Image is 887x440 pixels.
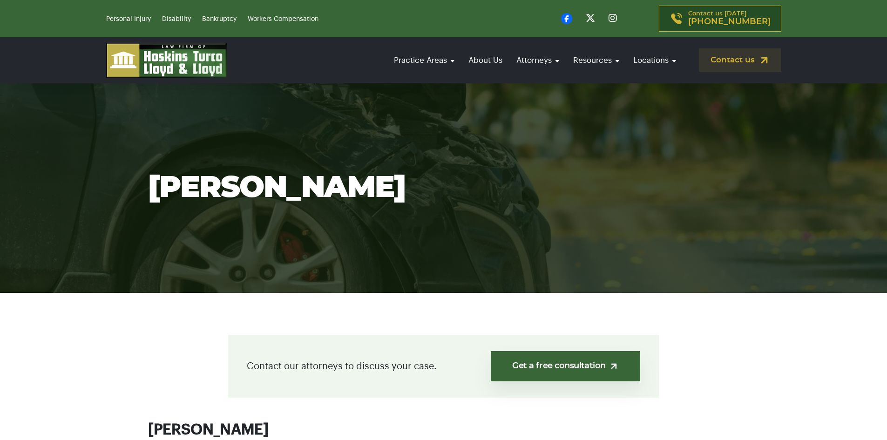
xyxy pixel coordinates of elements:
[609,361,619,371] img: arrow-up-right-light.svg
[162,16,191,22] a: Disability
[148,172,739,204] h1: [PERSON_NAME]
[228,335,659,398] div: Contact our attorneys to discuss your case.
[699,48,781,72] a: Contact us
[464,47,507,74] a: About Us
[629,47,681,74] a: Locations
[688,17,771,27] span: [PHONE_NUMBER]
[202,16,237,22] a: Bankruptcy
[106,16,151,22] a: Personal Injury
[659,6,781,32] a: Contact us [DATE][PHONE_NUMBER]
[491,351,640,381] a: Get a free consultation
[248,16,318,22] a: Workers Compensation
[148,421,739,439] h2: [PERSON_NAME]
[512,47,564,74] a: Attorneys
[688,11,771,27] p: Contact us [DATE]
[389,47,459,74] a: Practice Areas
[106,43,227,78] img: logo
[569,47,624,74] a: Resources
